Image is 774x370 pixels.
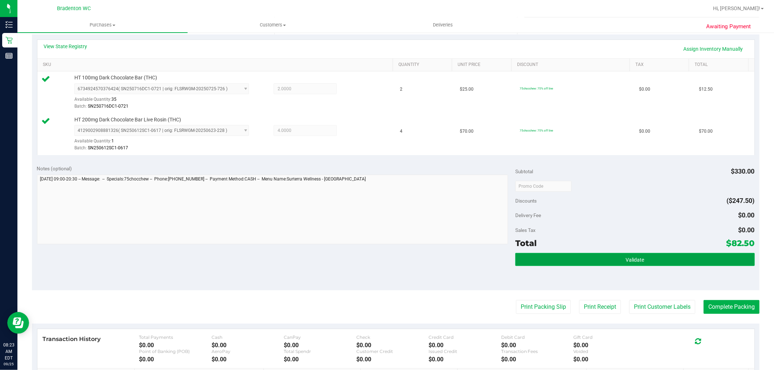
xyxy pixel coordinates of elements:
div: $0.00 [429,342,501,349]
div: $0.00 [284,356,356,363]
div: $0.00 [212,342,284,349]
inline-svg: Retail [5,37,13,44]
span: SN250612SC1-0617 [88,145,128,150]
div: Cash [212,334,284,340]
div: $0.00 [501,342,573,349]
div: $0.00 [356,342,429,349]
span: ($247.50) [727,197,755,204]
div: Total Payments [139,334,211,340]
div: Available Quantity: [74,94,258,108]
a: Purchases [17,17,188,33]
span: $70.00 [699,128,713,135]
span: Bradenton WC [57,5,91,12]
span: $12.50 [699,86,713,93]
button: Validate [515,253,754,266]
button: Print Receipt [579,300,621,314]
span: $70.00 [460,128,474,135]
div: Voided [573,349,646,354]
inline-svg: Inventory [5,21,13,28]
a: SKU [43,62,390,68]
div: $0.00 [573,356,646,363]
div: AeroPay [212,349,284,354]
p: 08:23 AM EDT [3,342,14,361]
a: Customers [188,17,358,33]
div: Credit Card [429,334,501,340]
p: 09/25 [3,361,14,367]
a: Total [695,62,746,68]
span: Deliveries [423,22,463,28]
div: $0.00 [139,342,211,349]
span: Purchases [17,22,188,28]
span: Awaiting Payment [706,22,751,31]
div: CanPay [284,334,356,340]
span: Batch: [74,145,87,150]
div: Point of Banking (POB) [139,349,211,354]
div: Available Quantity: [74,136,258,150]
span: 35 [111,97,116,102]
span: Notes (optional) [37,166,72,171]
div: $0.00 [139,356,211,363]
span: Validate [626,257,644,263]
div: Customer Credit [356,349,429,354]
span: SN250716DC1-0721 [88,104,128,109]
span: HT 100mg Dark Chocolate Bar (THC) [74,74,157,81]
div: $0.00 [284,342,356,349]
span: Discounts [515,194,537,207]
div: $0.00 [501,356,573,363]
div: Issued Credit [429,349,501,354]
span: 1 [111,138,114,144]
span: Batch: [74,104,87,109]
div: $0.00 [212,356,284,363]
span: Delivery Fee [515,212,541,218]
div: Check [356,334,429,340]
span: Sales Tax [515,227,536,233]
a: Tax [635,62,686,68]
button: Complete Packing [704,300,759,314]
div: $0.00 [356,356,429,363]
span: $0.00 [639,86,650,93]
button: Print Packing Slip [516,300,571,314]
span: Customers [188,22,357,28]
div: Debit Card [501,334,573,340]
span: $82.50 [726,238,755,248]
span: 75chocchew: 75% off line [520,87,553,90]
a: Deliveries [358,17,528,33]
div: Gift Card [573,334,646,340]
div: $0.00 [573,342,646,349]
div: Total Spendr [284,349,356,354]
a: Discount [517,62,627,68]
span: Hi, [PERSON_NAME]! [713,5,760,11]
a: Unit Price [458,62,509,68]
input: Promo Code [515,181,572,192]
span: 4 [400,128,403,135]
span: 2 [400,86,403,93]
button: Print Customer Labels [629,300,695,314]
span: HT 200mg Dark Chocolate Bar Live Rosin (THC) [74,116,181,123]
a: View State Registry [44,43,87,50]
span: 75chocchew: 75% off line [520,129,553,132]
div: Transaction Fees [501,349,573,354]
span: $330.00 [731,167,755,175]
span: $25.00 [460,86,474,93]
div: $0.00 [429,356,501,363]
inline-svg: Reports [5,52,13,59]
span: $0.00 [738,211,755,219]
span: $0.00 [639,128,650,135]
iframe: Resource center [7,312,29,334]
a: Assign Inventory Manually [679,43,748,55]
span: $0.00 [738,226,755,234]
span: Subtotal [515,169,533,174]
a: Quantity [398,62,449,68]
span: Total [515,238,537,248]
